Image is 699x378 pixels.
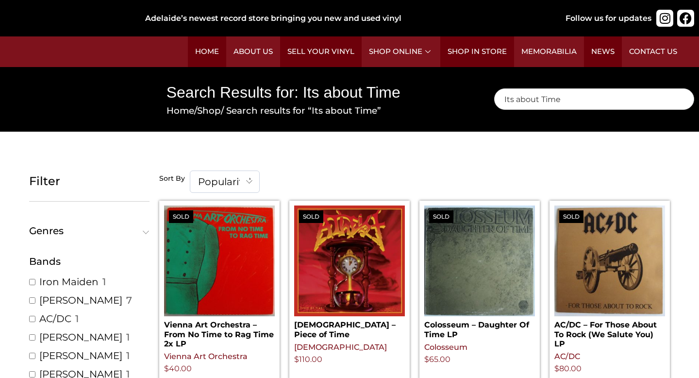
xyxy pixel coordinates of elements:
[424,206,535,339] a: SoldColosseum – Daughter Of Time LP
[166,105,194,116] a: Home
[554,364,582,373] bdi: 80.00
[294,343,387,352] a: [DEMOGRAPHIC_DATA]
[164,364,192,373] bdi: 40.00
[159,174,185,183] h5: Sort By
[440,36,514,67] a: Shop in Store
[280,36,362,67] a: Sell Your Vinyl
[294,316,405,339] h2: [DEMOGRAPHIC_DATA] – Piece of Time
[559,210,583,223] span: Sold
[164,316,275,348] h2: Vienna Art Orchestra – From No Time to Rag Time 2x LP
[554,206,665,316] img: AC/DC – For Those About To Rock (We Salute You) LP
[622,36,684,67] a: Contact Us
[145,13,534,24] div: Adelaide’s newest record store bringing you new and used vinyl
[39,275,99,288] a: Iron Maiden
[294,355,322,364] bdi: 110.00
[424,343,467,352] a: Colosseum
[29,254,150,269] div: Bands
[39,312,71,325] a: AC/DC
[126,294,132,307] span: 7
[197,105,221,116] a: Shop
[294,355,299,364] span: $
[29,226,145,236] span: Genres
[75,312,79,325] span: 1
[126,349,130,362] span: 1
[164,364,169,373] span: $
[294,206,405,316] img: Atheist – Piece of Time
[166,104,465,118] nav: Breadcrumb
[188,36,226,67] a: Home
[39,294,122,307] a: [PERSON_NAME]
[226,36,280,67] a: About Us
[566,13,651,24] div: Follow us for updates
[39,331,122,344] a: [PERSON_NAME]
[554,352,580,361] a: AC/DC
[424,316,535,339] h2: Colosseum – Daughter Of Time LP
[126,331,130,344] span: 1
[190,171,259,192] span: Popularity
[429,210,453,223] span: Sold
[166,82,465,103] h1: Search Results for: Its about Time
[39,349,122,362] a: [PERSON_NAME]
[29,174,150,189] h5: Filter
[29,226,150,236] button: Genres
[554,364,559,373] span: $
[424,355,429,364] span: $
[554,316,665,348] h2: AC/DC – For Those About To Rock (We Salute You) LP
[424,206,535,316] img: Colosseum – Daughter Of Time LP
[299,210,323,223] span: Sold
[169,210,193,223] span: Sold
[164,352,248,361] a: Vienna Art Orchestra
[190,171,260,193] span: Popularity
[164,206,275,348] a: SoldVienna Art Orchestra – From No Time to Rag Time 2x LP
[584,36,622,67] a: News
[494,88,694,110] input: Search
[294,206,405,339] a: Sold[DEMOGRAPHIC_DATA] – Piece of Time
[102,275,106,288] span: 1
[164,206,275,316] img: Vienna Art Orchestra – From No Time to Rag Time 2x LP
[362,36,440,67] a: Shop Online
[424,355,450,364] bdi: 65.00
[554,206,665,348] a: SoldAC/DC – For Those About To Rock (We Salute You) LP
[514,36,584,67] a: Memorabilia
